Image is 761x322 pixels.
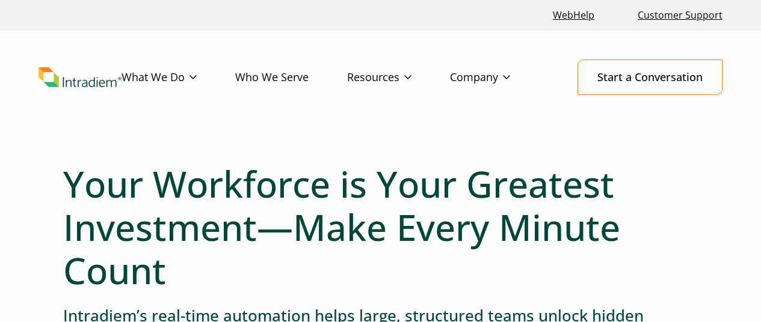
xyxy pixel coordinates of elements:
[63,162,698,292] h1: Your Workforce is Your Greatest Investment—Make Every Minute Count
[347,60,450,95] a: Resources
[39,67,122,88] img: Intradiem
[122,60,235,95] a: What We Do
[578,59,722,95] a: Start a Conversation
[39,67,122,88] a: Link to homepage of Intradiem
[450,60,549,95] a: Company
[633,2,727,28] a: Customer Support
[235,60,347,95] a: Who We Serve
[548,2,599,28] a: Link opens in a new window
